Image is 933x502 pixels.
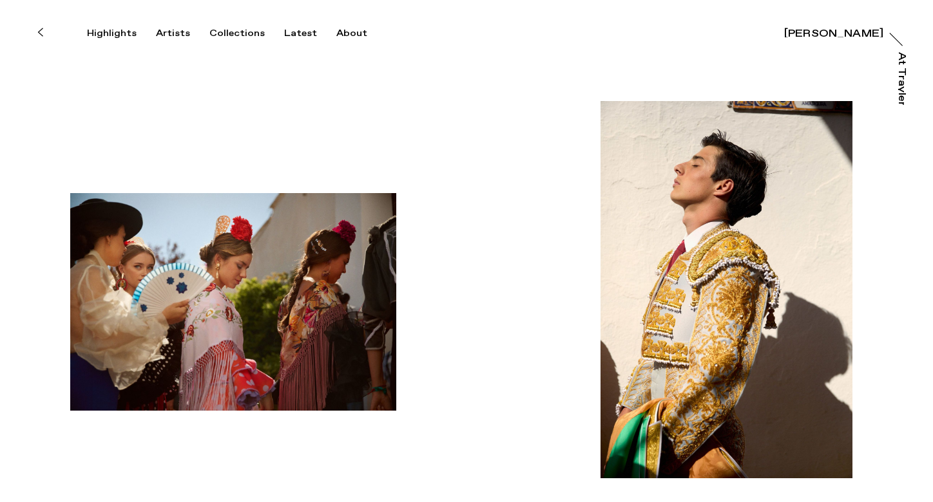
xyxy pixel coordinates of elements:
button: Latest [284,28,336,39]
div: At Trayler [896,52,907,107]
button: Collections [209,28,284,39]
button: Highlights [87,28,156,39]
div: Highlights [87,28,137,39]
div: About [336,28,367,39]
button: About [336,28,387,39]
a: [PERSON_NAME] [784,24,883,37]
div: Latest [284,28,317,39]
div: Collections [209,28,265,39]
button: Artists [156,28,209,39]
div: Artists [156,28,190,39]
a: At Trayler [898,52,911,105]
